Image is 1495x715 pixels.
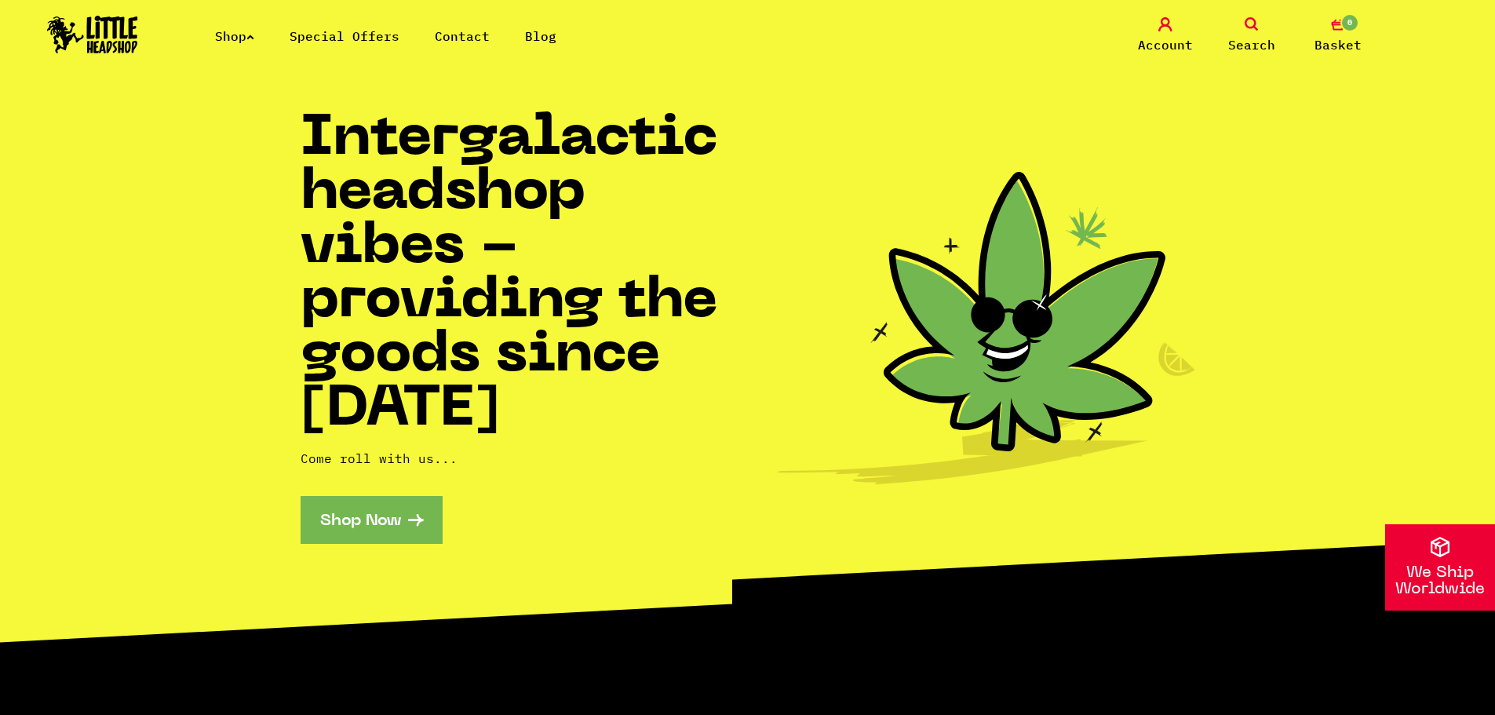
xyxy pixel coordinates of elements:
[290,28,399,44] a: Special Offers
[301,449,748,468] p: Come roll with us...
[301,113,748,438] h1: Intergalactic headshop vibes - providing the goods since [DATE]
[1228,35,1275,54] span: Search
[435,28,490,44] a: Contact
[525,28,556,44] a: Blog
[1138,35,1193,54] span: Account
[1299,17,1377,54] a: 0 Basket
[301,496,443,544] a: Shop Now
[1315,35,1362,54] span: Basket
[1212,17,1291,54] a: Search
[1385,565,1495,598] p: We Ship Worldwide
[47,16,138,53] img: Little Head Shop Logo
[215,28,254,44] a: Shop
[1340,13,1359,32] span: 0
